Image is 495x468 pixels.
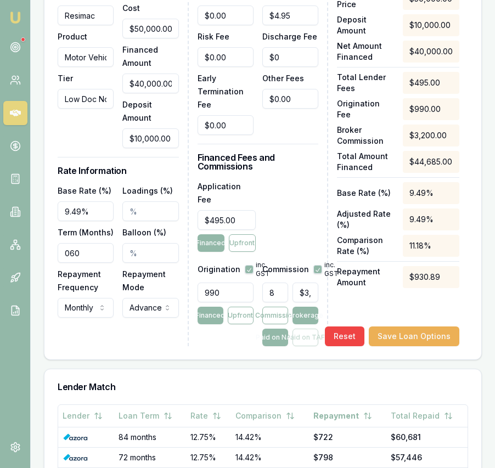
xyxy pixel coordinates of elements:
[262,32,317,41] label: Discharge Fee
[262,47,318,67] input: $
[403,208,459,230] div: 9.49%
[186,447,232,467] td: 12.75%
[369,326,459,346] button: Save Loan Options
[58,74,73,83] label: Tier
[313,452,382,463] div: $798
[403,151,459,173] div: $44,685.00
[337,266,393,288] p: Repayment Amount
[337,72,393,94] p: Total Lender Fees
[198,234,224,252] button: Financed
[119,406,172,426] button: Loan Term
[114,427,186,447] td: 84 months
[262,283,288,302] input: %
[262,307,288,324] button: Commission
[403,41,459,63] div: $40,000.00
[198,5,254,25] input: $
[403,14,459,36] div: $10,000.00
[122,243,178,263] input: %
[63,433,88,442] img: Azora
[403,266,459,288] div: $930.89
[391,432,463,443] div: $60,681
[122,19,178,38] input: $
[122,45,158,67] label: Financed Amount
[337,14,393,36] p: Deposit Amount
[391,406,453,426] button: Total Repaid
[313,432,382,443] div: $722
[58,166,179,175] h3: Rate Information
[186,427,232,447] td: 12.75%
[231,427,309,447] td: 14.42%
[58,186,111,195] label: Base Rate (%)
[337,235,393,257] p: Comparison Rate (%)
[262,89,318,109] input: $
[403,235,459,257] div: 11.18%
[198,210,256,230] input: $
[229,234,256,252] button: Upfront
[337,125,393,146] p: Broker Commission
[198,153,319,171] h3: Financed Fees and Commissions
[190,406,221,426] button: Rate
[58,201,114,221] input: %
[114,447,186,467] td: 72 months
[262,5,318,25] input: $
[63,453,88,462] img: Azora
[262,74,304,83] label: Other Fees
[292,307,318,324] button: Brokerage
[313,406,372,426] button: Repayment
[198,47,254,67] input: $
[391,452,463,463] div: $57,446
[58,382,468,391] h3: Lender Match
[313,261,339,278] div: inc. GST
[122,128,178,148] input: $
[122,186,173,195] label: Loadings (%)
[337,188,393,199] p: Base Rate (%)
[122,228,166,237] label: Balloon (%)
[198,182,241,204] label: Application Fee
[58,269,101,292] label: Repayment Frequency
[337,208,393,230] p: Adjusted Rate (%)
[122,201,178,221] input: %
[198,115,254,135] input: $
[231,447,309,467] td: 14.42%
[337,151,393,173] p: Total Amount Financed
[122,100,152,122] label: Deposit Amount
[228,307,254,324] button: Upfront
[262,266,309,273] label: Commission
[198,266,240,273] label: Origination
[245,261,270,278] div: inc. GST
[235,406,295,426] button: Comparison
[337,41,393,63] p: Net Amount Financed
[122,269,166,292] label: Repayment Mode
[122,74,178,93] input: $
[403,182,459,204] div: 9.49%
[198,74,244,109] label: Early Termination Fee
[63,406,103,426] button: Lender
[403,98,459,120] div: $990.00
[198,32,229,41] label: Risk Fee
[337,98,393,120] p: Origination Fee
[403,72,459,94] div: $495.00
[403,125,459,146] div: $3,200.00
[9,11,22,24] img: emu-icon-u.png
[262,329,288,346] button: Paid on NAF
[325,326,364,346] button: Reset
[58,228,114,237] label: Term (Months)
[58,32,87,41] label: Product
[198,307,223,324] button: Financed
